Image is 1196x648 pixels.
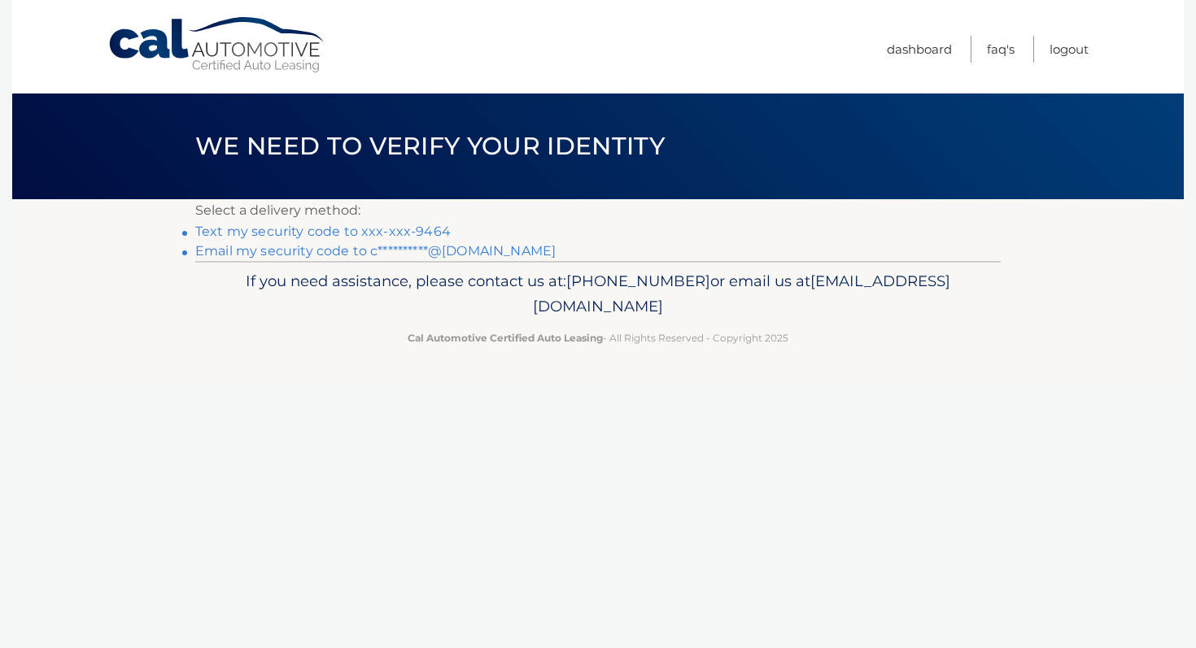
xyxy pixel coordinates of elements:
[566,272,710,290] span: [PHONE_NUMBER]
[195,199,1001,222] p: Select a delivery method:
[206,268,990,320] p: If you need assistance, please contact us at: or email us at
[107,16,327,74] a: Cal Automotive
[1050,36,1089,63] a: Logout
[408,332,603,344] strong: Cal Automotive Certified Auto Leasing
[887,36,952,63] a: Dashboard
[206,329,990,346] p: - All Rights Reserved - Copyright 2025
[987,36,1015,63] a: FAQ's
[195,224,451,239] a: Text my security code to xxx-xxx-9464
[195,243,556,259] a: Email my security code to c**********@[DOMAIN_NAME]
[195,131,665,161] span: We need to verify your identity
